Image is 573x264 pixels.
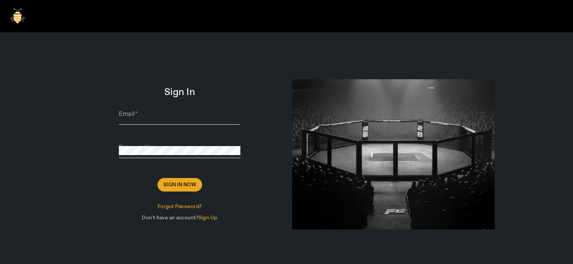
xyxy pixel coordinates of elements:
mat-label: Email [119,110,135,118]
span: Sign In Now [163,181,196,189]
mat-label: Password [119,144,147,151]
span: Sign In [164,89,195,96]
span: Sign Up [198,214,217,221]
span: Don't have an account? [142,214,198,221]
button: Sign In Now [157,178,202,192]
span: Forgot Password? [157,203,202,210]
img: bigbee-logo.png [6,5,29,27]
